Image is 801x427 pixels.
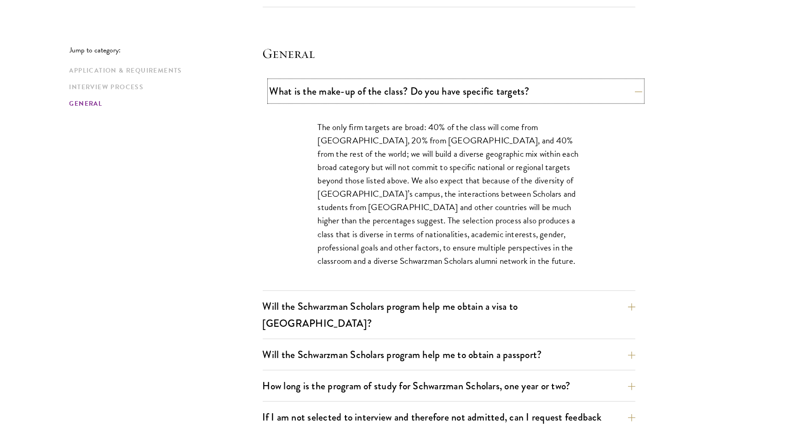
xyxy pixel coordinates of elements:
[69,99,257,108] a: General
[318,120,580,268] p: The only firm targets are broad: 40% of the class will come from [GEOGRAPHIC_DATA], 20% from [GEO...
[69,82,257,92] a: Interview Process
[263,344,635,365] button: Will the Schwarzman Scholars program help me to obtain a passport?
[263,376,635,396] button: How long is the program of study for Schwarzman Scholars, one year or two?
[270,81,642,102] button: What is the make-up of the class? Do you have specific targets?
[69,46,263,54] p: Jump to category:
[263,44,635,63] h4: General
[263,296,635,334] button: Will the Schwarzman Scholars program help me obtain a visa to [GEOGRAPHIC_DATA]?
[69,66,257,75] a: Application & Requirements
